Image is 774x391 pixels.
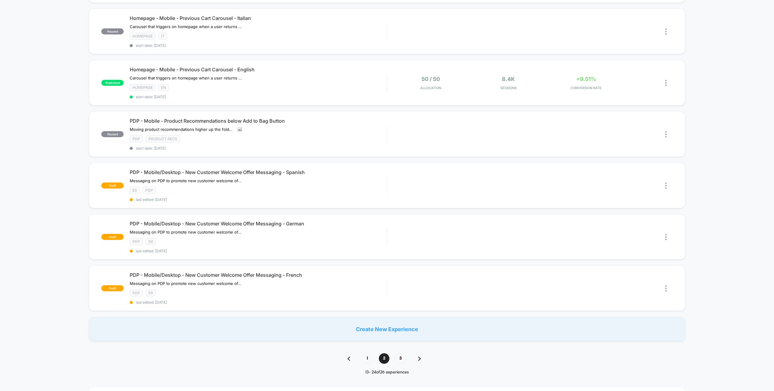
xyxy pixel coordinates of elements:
[362,353,373,364] span: 1
[130,289,143,296] span: PDP
[130,84,155,91] span: HOMEPAGE
[101,80,124,86] span: published
[89,317,685,341] div: Create New Experience
[101,285,124,291] span: draft
[576,76,596,82] span: +9.51%
[101,183,124,189] span: draft
[471,86,546,90] span: Sessions
[143,187,156,194] span: PDP
[130,118,387,124] span: PDP - Mobile - Product Recommendations below Add to Bag Button
[130,43,387,48] span: start date: [DATE]
[101,131,124,137] span: paused
[146,289,156,296] span: FR
[665,234,667,240] img: close
[130,66,387,73] span: Homepage - Mobile - Previous Cart Carousel - English
[146,135,180,142] span: PRODUCT RECS
[418,357,421,361] img: pagination forward
[665,183,667,189] img: close
[130,95,387,99] span: start date: [DATE]
[130,281,242,286] span: Messaging on PDP to promote new customer welcome offer, this only shows to users who have not pur...
[130,76,242,80] span: Carousel that triggers on homepage when a user returns and their cart has more than 0 items in it...
[665,80,667,86] img: close
[502,76,515,82] span: 8.4k
[130,238,143,245] span: PDP
[395,353,406,364] span: 3
[130,300,387,305] span: last edited: [DATE]
[420,86,441,90] span: Allocation
[130,230,242,234] span: Messaging on PDP to promote new customer welcome offer, this only shows to users who have not pur...
[130,272,387,278] span: PDP - Mobile/Desktop - New Customer Welcome Offer Messaging - French
[665,285,667,292] img: close
[549,86,623,90] span: CONVERSION RATE
[130,169,387,175] span: PDP - Mobile/Desktop - New Customer Welcome Offer Messaging - Spanish
[665,28,667,35] img: close
[130,249,387,253] span: last edited: [DATE]
[130,15,387,21] span: Homepage - Mobile - Previous Cart Carousel - Italian
[379,353,389,364] span: 2
[130,197,387,202] span: last edited: [DATE]
[158,33,167,40] span: IT
[130,146,387,150] span: start date: [DATE]
[101,28,124,34] span: paused
[421,76,440,82] span: 50 / 50
[101,234,124,240] span: draft
[130,24,242,29] span: Carousel that triggers on homepage when a user returns and their cart has more than 0 items in it...
[158,84,169,91] span: EN
[347,357,350,361] img: pagination back
[341,370,433,375] div: 13 - 24 of 26 experiences
[130,178,242,183] span: Messaging on PDP to promote new customer welcome offer, this only shows to users who have not pur...
[130,187,140,194] span: ES
[130,33,155,40] span: HOMEPAGE
[665,131,667,137] img: close
[130,221,387,227] span: PDP - Mobile/Desktop - New Customer Welcome Offer Messaging - German
[146,238,156,245] span: DE
[130,135,143,142] span: PDP
[130,127,233,132] span: Moving product recommendations higher up the fold and closer to add to bag button so that it is v...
